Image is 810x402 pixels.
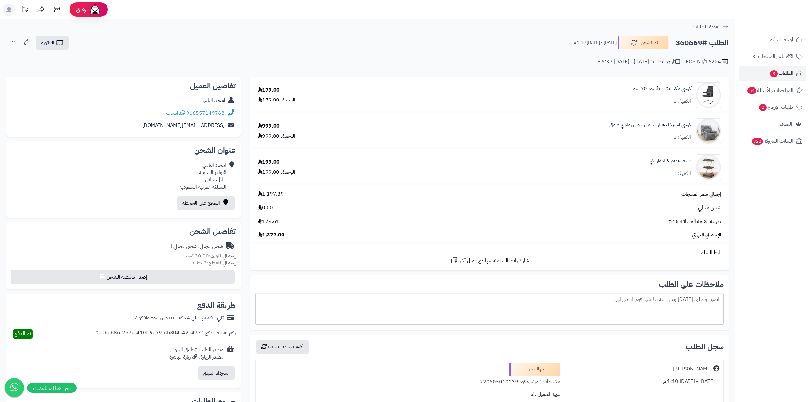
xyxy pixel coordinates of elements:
[758,103,793,112] span: طلبات الإرجاع
[675,36,729,49] h2: الطلب #360669
[747,87,756,94] span: 54
[133,314,224,322] div: تابي - قسّمها على 4 دفعات بدون رسوم ولا فوائد
[166,109,185,117] a: واتساب
[15,330,31,338] span: تم الدفع
[780,120,792,129] span: العملاء
[759,104,767,111] span: 2
[739,66,806,81] a: الطلبات3
[76,6,86,13] span: رفيق
[692,231,721,239] span: الإجمالي النهائي
[668,218,721,225] span: ضريبة القيمة المضافة 15%
[258,204,273,212] span: 0.00
[681,190,721,198] span: إجمالي سعر المنتجات
[11,82,236,90] h2: تفاصيل العميل
[739,116,806,132] a: العملاء
[693,23,721,31] span: العودة للطلبات
[258,86,280,94] div: 179.00
[618,36,669,49] button: تم الشحن
[752,138,763,145] span: 322
[11,227,236,235] h2: تفاصيل الشحن
[770,70,778,77] span: 3
[769,69,793,78] span: الطلبات
[751,137,793,145] span: السلات المتروكة
[747,86,793,95] span: المراجعات والأسئلة
[673,365,712,373] div: [PERSON_NAME]
[686,58,729,66] div: POS-NT/16224
[180,161,226,190] div: امجاد النامي الاوامر الساميه، حائل، حائل المملكة العربية السعودية
[209,252,236,260] strong: إجمالي الوزن:
[17,3,33,18] a: تحديثات المنصة
[207,259,236,267] strong: إجمالي القطع:
[578,375,719,388] div: [DATE] - [DATE] 1:10 م
[696,82,721,108] img: 1709823072-220611011147-90x90.jpg
[202,97,225,104] a: امجاد النامي
[769,35,793,44] span: لوحة التحكم
[255,280,724,288] h2: ملاحظات على الطلب
[198,366,235,380] button: استرداد المبلغ
[253,249,726,257] div: رابط السلة
[11,270,235,284] button: إصدار بوليصة الشحن
[258,218,279,225] span: 179.61
[650,157,691,165] a: عربة تقديم 3 ادوار بني
[739,133,806,149] a: السلات المتروكة322
[197,301,236,309] h2: طريقة الدفع
[260,388,560,400] div: تنبيه العميل : لا
[89,3,101,16] img: ai-face.png
[142,122,225,129] a: [EMAIL_ADDRESS][DOMAIN_NAME]
[693,23,729,31] a: العودة للطلبات
[698,204,721,212] span: شحن مجاني
[758,52,793,61] span: الأقسام والمنتجات
[674,134,691,141] div: الكمية: 1
[11,146,236,154] h2: عنوان الشحن
[686,343,724,351] h3: سجل الطلب
[171,242,200,250] span: ( شحن مجاني )
[258,231,284,239] span: 1,377.00
[256,340,309,354] button: أضف تحديث جديد
[258,96,295,104] div: الوحدة: 179.00
[674,170,691,177] div: الكمية: 1
[460,257,529,264] span: شارك رابط السلة نفسها مع عميل آخر
[509,363,560,376] div: تم الشحن
[258,132,295,140] div: الوحدة: 999.00
[258,159,280,166] div: 199.00
[258,168,295,176] div: الوحدة: 199.00
[597,58,680,65] div: تاريخ الطلب : [DATE] - [DATE] 6:37 م
[739,100,806,115] a: طلبات الإرجاع2
[450,257,529,264] a: شارك رابط السلة نفسها مع عميل آخر
[177,196,235,210] a: الموقع على الخريطة
[696,118,721,144] img: 1741631183-1-90x90.jpg
[36,36,69,50] a: الفاتورة
[739,83,806,98] a: المراجعات والأسئلة54
[169,346,224,361] div: مصدر الطلب :تطبيق الجوال
[258,190,284,198] span: 1,197.39
[169,354,224,361] div: مصدر الزيارة: زيارة مباشرة
[41,39,54,47] span: الفاتورة
[632,85,691,93] a: كرسي مكتب ثابت أسود 70 سم
[260,376,560,388] div: ملاحظات : مرتجع كود 220605010239
[186,109,225,117] a: 966557149768
[674,98,691,105] div: الكمية: 1
[171,242,223,250] div: شحن مجاني
[696,154,721,180] img: 1743837266-1-90x90.jpg
[609,121,691,129] a: كرسي استرخاء هزاز بحامل جوال رمادي غامق
[258,123,280,130] div: 999.00
[185,252,236,260] small: 30.00 كجم
[573,40,617,46] small: [DATE] - [DATE] 1:10 م
[255,293,724,325] div: اتمنى يوصلني [DATE] وبس ابيه يطلعلي فوق انا دور اول
[95,329,236,339] div: رقم عملية الدفع : 0b06e686-257e-410f-9e79-6b304c42b473
[192,259,236,267] small: 3 قطعة
[739,32,806,47] a: لوحة التحكم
